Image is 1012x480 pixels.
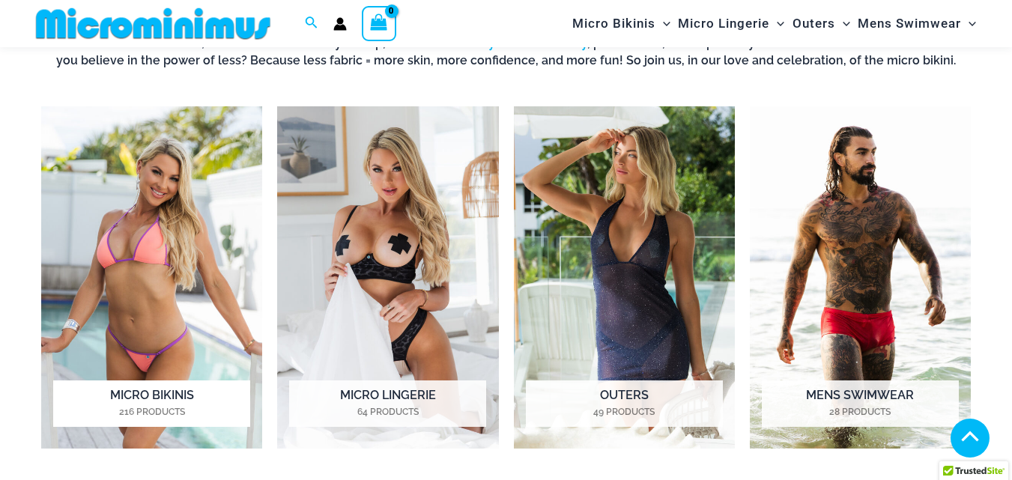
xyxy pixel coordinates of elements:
[333,17,347,31] a: Account icon link
[961,4,976,43] span: Menu Toggle
[569,4,674,43] a: Micro BikinisMenu ToggleMenu Toggle
[53,380,250,427] h2: Micro Bikinis
[678,4,769,43] span: Micro Lingerie
[762,405,959,419] mark: 28 Products
[789,4,854,43] a: OutersMenu ToggleMenu Toggle
[53,405,250,419] mark: 216 Products
[655,4,670,43] span: Menu Toggle
[362,6,396,40] a: View Shopping Cart, empty
[762,380,959,427] h2: Mens Swimwear
[41,106,262,449] img: Micro Bikinis
[277,106,498,449] img: Micro Lingerie
[854,4,980,43] a: Mens SwimwearMenu ToggleMenu Toggle
[858,4,961,43] span: Mens Swimwear
[566,2,982,45] nav: Site Navigation
[835,4,850,43] span: Menu Toggle
[289,405,486,419] mark: 64 Products
[30,7,276,40] img: MM SHOP LOGO FLAT
[526,380,723,427] h2: Outers
[514,106,735,449] a: Visit product category Outers
[674,4,788,43] a: Micro LingerieMenu ToggleMenu Toggle
[526,405,723,419] mark: 49 Products
[289,380,486,427] h2: Micro Lingerie
[793,4,835,43] span: Outers
[769,4,784,43] span: Menu Toggle
[277,106,498,449] a: Visit product category Micro Lingerie
[514,106,735,449] img: Outers
[572,4,655,43] span: Micro Bikinis
[750,106,971,449] img: Mens Swimwear
[305,14,318,33] a: Search icon link
[750,106,971,449] a: Visit product category Mens Swimwear
[41,106,262,449] a: Visit product category Micro Bikinis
